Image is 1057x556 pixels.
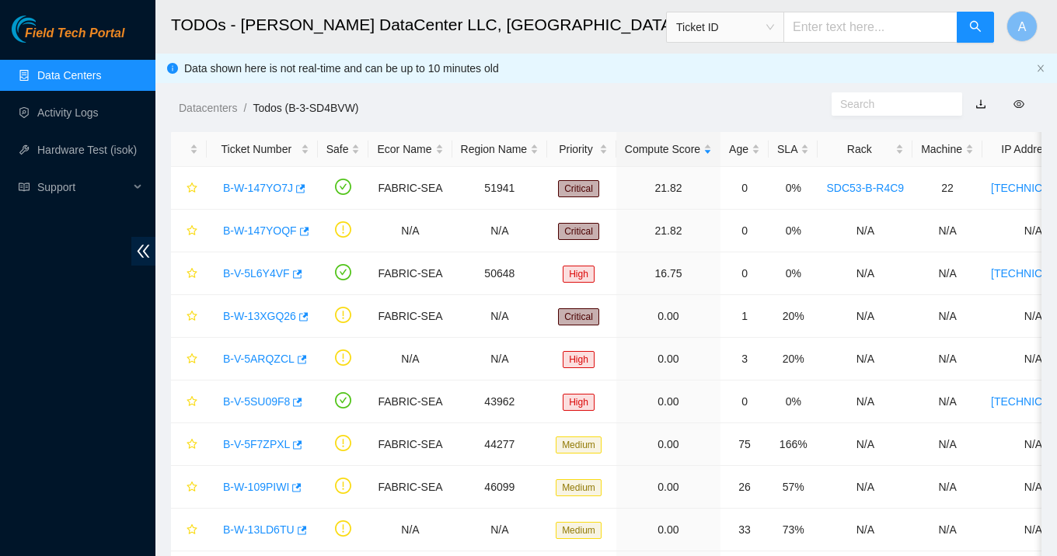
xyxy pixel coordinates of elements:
span: A [1018,17,1027,36]
span: star [187,311,197,323]
a: B-W-13XGQ26 [223,310,296,322]
span: Medium [556,522,602,539]
input: Search [840,96,941,113]
td: 21.82 [616,167,720,210]
a: B-W-147YOQF [223,224,297,237]
td: N/A [368,210,452,252]
td: 0.00 [616,381,720,423]
td: N/A [368,338,452,381]
td: 73% [769,509,818,551]
span: Critical [558,223,599,240]
td: N/A [818,338,912,381]
button: star [180,261,198,286]
td: 20% [769,295,818,338]
td: N/A [912,338,982,381]
span: star [187,481,197,494]
img: Akamai Technologies [12,16,78,43]
span: star [187,524,197,537]
a: B-W-13LD6TU [223,523,295,536]
td: 0.00 [616,509,720,551]
td: 46099 [452,466,548,509]
span: read [19,182,30,193]
span: exclamation-circle [335,221,351,238]
td: 43962 [452,381,548,423]
a: Data Centers [37,69,101,82]
a: download [975,98,986,110]
td: FABRIC-SEA [368,466,452,509]
span: High [563,266,595,283]
span: close [1036,64,1045,73]
button: star [180,218,198,243]
button: download [964,92,998,116]
span: check-circle [335,179,351,195]
td: 75 [720,423,769,466]
td: N/A [452,210,548,252]
a: B-W-147YO7J [223,182,293,194]
button: star [180,175,198,200]
td: 0.00 [616,466,720,509]
td: 44277 [452,423,548,466]
td: 22 [912,167,982,210]
td: N/A [818,210,912,252]
span: star [187,439,197,451]
td: N/A [912,423,982,466]
a: Hardware Test (isok) [37,144,137,156]
a: B-V-5SU09F8 [223,395,290,408]
td: N/A [912,509,982,551]
span: check-circle [335,264,351,280]
td: 0% [769,252,818,295]
td: N/A [818,381,912,423]
button: A [1006,11,1038,42]
td: N/A [452,338,548,381]
td: N/A [368,509,452,551]
span: High [563,351,595,368]
td: 0.00 [616,423,720,466]
a: B-V-5F7ZPXL [223,438,290,450]
button: star [180,474,198,499]
span: star [187,182,197,195]
td: 0 [720,252,769,295]
td: N/A [912,466,982,509]
td: 3 [720,338,769,381]
td: 0% [769,381,818,423]
span: double-left [131,237,155,266]
td: 0.00 [616,295,720,338]
span: Medium [556,436,602,453]
a: SDC53-B-R4C9 [827,182,905,194]
td: N/A [452,295,548,338]
td: 51941 [452,167,548,210]
td: N/A [452,509,548,551]
td: 20% [769,338,818,381]
td: 57% [769,466,818,509]
td: N/A [912,381,982,423]
input: Enter text here... [783,12,958,43]
button: star [180,432,198,457]
span: Critical [558,180,599,197]
a: B-V-5ARQZCL [223,353,295,365]
button: close [1036,64,1045,74]
td: FABRIC-SEA [368,167,452,210]
td: N/A [818,295,912,338]
td: 21.82 [616,210,720,252]
span: eye [1013,99,1024,109]
td: 33 [720,509,769,551]
span: star [187,225,197,238]
td: 166% [769,423,818,466]
span: exclamation-circle [335,520,351,537]
td: 0% [769,210,818,252]
span: exclamation-circle [335,307,351,323]
span: Support [37,172,129,203]
button: star [180,304,198,328]
span: star [187,353,197,366]
td: 0 [720,381,769,423]
td: N/A [818,466,912,509]
td: 0.00 [616,338,720,381]
a: Activity Logs [37,106,99,119]
span: / [243,102,246,114]
button: star [180,389,198,414]
span: Medium [556,479,602,496]
button: search [957,12,994,43]
td: 16.75 [616,252,720,295]
a: B-W-109PIWI [223,481,289,493]
td: 26 [720,466,769,509]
